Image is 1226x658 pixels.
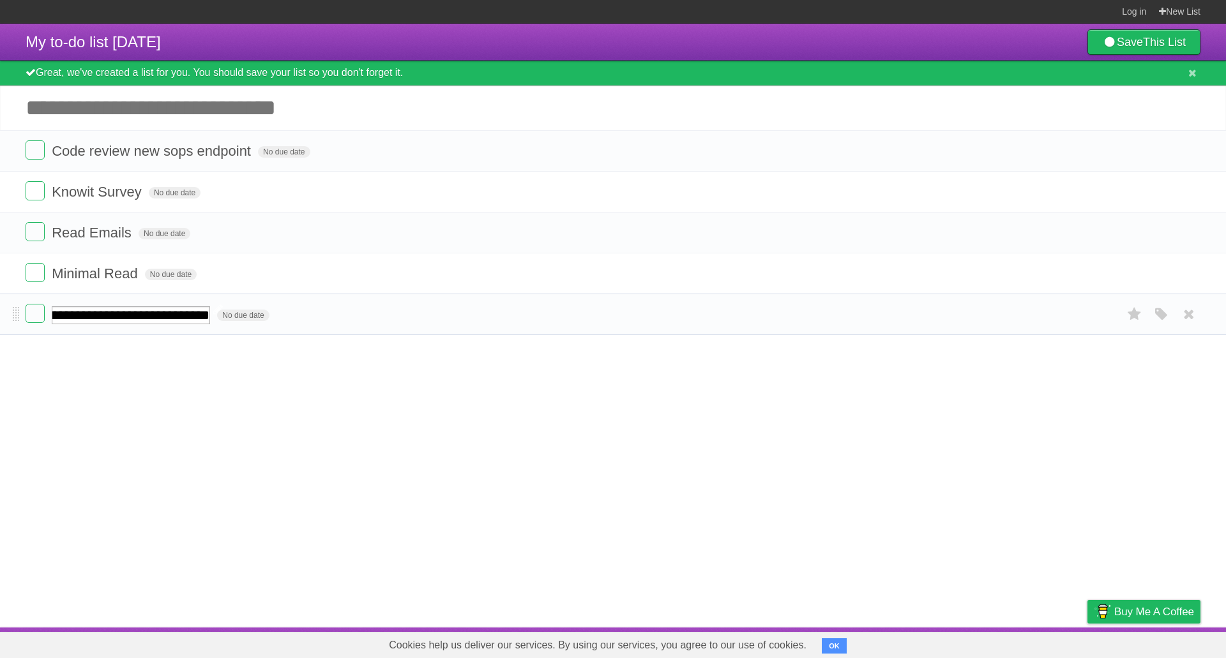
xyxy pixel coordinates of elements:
span: Read Emails [52,225,135,241]
a: Suggest a feature [1120,631,1200,655]
a: Buy me a coffee [1087,600,1200,624]
span: No due date [149,187,201,198]
span: No due date [145,269,197,280]
span: My to-do list [DATE] [26,33,161,50]
span: Cookies help us deliver our services. By using our services, you agree to our use of cookies. [376,632,819,658]
label: Done [26,263,45,282]
span: Buy me a coffee [1114,601,1194,623]
b: This List [1143,36,1186,49]
a: About [918,631,944,655]
a: Developers [960,631,1011,655]
span: Minimal Read [52,265,141,281]
a: SaveThis List [1087,29,1200,55]
span: No due date [258,146,310,158]
span: No due date [139,228,190,239]
span: Knowit Survey [52,184,145,200]
span: No due date [217,310,269,321]
a: Terms [1027,631,1056,655]
label: Done [26,140,45,160]
label: Done [26,304,45,323]
span: Code review new sops endpoint [52,143,254,159]
label: Star task [1123,304,1147,325]
label: Done [26,222,45,241]
label: Done [26,181,45,200]
button: OK [822,638,847,654]
a: Privacy [1071,631,1104,655]
img: Buy me a coffee [1094,601,1111,622]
